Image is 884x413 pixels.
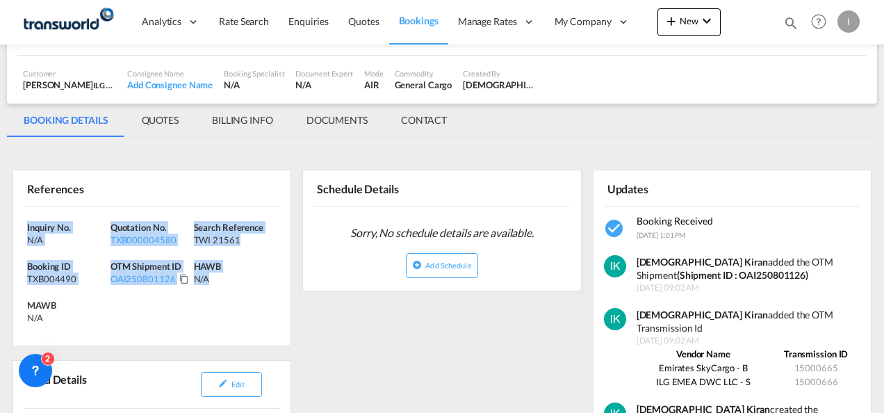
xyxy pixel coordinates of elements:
[837,10,860,33] div: I
[637,375,771,389] td: ILG EMEA DWC LLC - S
[676,348,730,359] strong: Vendor Name
[179,274,189,284] md-icon: Click to Copy
[604,218,626,240] md-icon: icon-checkbox-marked-circle
[23,79,116,91] div: [PERSON_NAME]
[23,68,116,79] div: Customer
[395,79,452,91] div: General Cargo
[384,104,464,137] md-tab-item: CONTACT
[637,361,771,375] td: Emirates SkyCargo - B
[110,234,190,246] div: TXB000004580
[194,261,222,272] span: HAWB
[288,15,329,27] span: Enquiries
[201,372,262,397] button: icon-pencilEdit
[224,79,284,91] div: N/A
[637,309,769,321] strong: [DEMOGRAPHIC_DATA] Kiran
[218,378,228,388] md-icon: icon-pencil
[807,10,830,33] span: Help
[24,366,92,403] div: Load Details
[348,15,379,27] span: Quotes
[637,308,862,335] div: added the OTM Transmission Id
[412,260,422,270] md-icon: icon-plus-circle
[27,273,107,285] div: TXB004490
[127,79,213,91] div: Add Consignee Name
[27,300,56,311] span: MAWB
[463,79,535,91] div: Irishi Kiran
[142,15,181,29] span: Analytics
[24,176,149,200] div: References
[127,68,213,79] div: Consignee Name
[195,104,290,137] md-tab-item: BILLING INFO
[21,6,115,38] img: f753ae806dec11f0841701cdfdf085c0.png
[295,79,353,91] div: N/A
[770,361,862,375] td: 15000665
[637,255,862,282] div: added the OTM Shipment
[604,255,626,277] img: Wuf8wAAAAGSURBVAMAQP4pWyrTeh4AAAAASUVORK5CYII=
[27,234,107,246] div: N/A
[406,253,477,278] button: icon-plus-circleAdd Schedule
[295,68,353,79] div: Document Expert
[663,15,715,26] span: New
[677,269,808,281] strong: (Shipment ID : OAI250801126)
[783,15,799,31] md-icon: icon-magnify
[463,68,535,79] div: Created By
[219,15,269,27] span: Rate Search
[604,308,626,330] img: Wuf8wAAAAGSURBVAMAQP4pWyrTeh4AAAAASUVORK5CYII=
[637,215,713,227] span: Booking Received
[399,15,439,26] span: Bookings
[784,348,849,359] strong: Transmission ID
[125,104,195,137] md-tab-item: QUOTES
[364,68,384,79] div: Mode
[27,222,71,233] span: Inquiry No.
[637,335,862,347] span: [DATE] 09:02 AM
[231,380,245,389] span: Edit
[345,220,539,246] span: Sorry, No schedule details are available.
[657,8,721,36] button: icon-plus 400-fgNewicon-chevron-down
[14,14,241,29] body: Editor, editor2
[663,13,680,29] md-icon: icon-plus 400-fg
[27,311,43,324] div: N/A
[637,231,686,239] span: [DATE] 1:01 PM
[313,176,439,200] div: Schedule Details
[27,261,71,272] span: Booking ID
[194,222,263,233] span: Search Reference
[110,222,167,233] span: Quotation No.
[194,273,277,285] div: N/A
[194,234,274,246] div: TWI 21561
[637,282,862,294] span: [DATE] 09:02 AM
[770,375,862,389] td: 15000666
[637,256,769,268] strong: [DEMOGRAPHIC_DATA] Kiran
[555,15,612,29] span: My Company
[458,15,517,29] span: Manage Rates
[224,68,284,79] div: Booking Specialist
[807,10,837,35] div: Help
[425,261,471,270] span: Add Schedule
[110,261,182,272] span: OTM Shipment ID
[7,104,125,137] md-tab-item: BOOKING DETAILS
[7,104,464,137] md-pagination-wrapper: Use the left and right arrow keys to navigate between tabs
[783,15,799,36] div: icon-magnify
[698,13,715,29] md-icon: icon-chevron-down
[290,104,384,137] md-tab-item: DOCUMENTS
[110,273,176,285] div: OAI250801126
[604,176,730,200] div: Updates
[395,68,452,79] div: Commodity
[364,79,384,91] div: AIR
[93,79,161,90] span: ILG EMEA DWC LLC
